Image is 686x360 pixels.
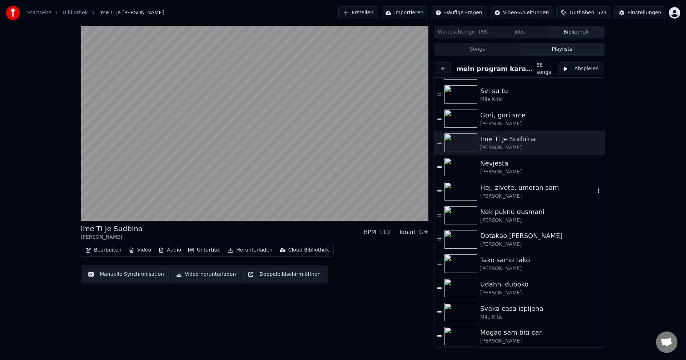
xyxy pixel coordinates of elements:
[570,9,594,16] span: Guthaben
[338,6,378,19] button: Erstellen
[288,247,329,254] div: Cloud-Bibliothek
[435,27,492,37] button: Warteschlange
[480,86,602,96] div: Svi su tu
[155,245,184,255] button: Audio
[480,158,602,168] div: Nevjesta
[480,241,602,248] div: [PERSON_NAME]
[480,255,602,265] div: Tako samo tako
[627,9,661,16] div: Einstellungen
[379,228,390,237] div: 110
[225,245,275,255] button: Herunterladen
[656,331,677,353] a: Chat öffnen
[558,62,603,75] button: Abspielen
[480,314,602,321] div: Mile Kitic
[99,9,164,16] span: Ime Ti Je [PERSON_NAME]
[243,268,325,281] button: Doppelbildschirm öffnen
[27,9,51,16] a: Startseite
[480,144,602,151] div: [PERSON_NAME]
[478,29,489,36] span: ( 88 )
[548,27,604,37] button: Bibliothek
[81,224,143,234] div: Ime Ti Je Sudbina
[480,231,602,241] div: Dotakao [PERSON_NAME]
[480,304,602,314] div: Svaka casa ispijena
[480,217,602,224] div: [PERSON_NAME]
[381,6,428,19] button: Importieren
[171,268,240,281] button: Video herunterladen
[614,6,666,19] button: Einstellungen
[556,6,611,19] button: Guthaben524
[520,44,604,55] button: Playlists
[480,120,602,127] div: [PERSON_NAME]
[536,62,555,76] div: 88 songs
[185,245,223,255] button: Untertitel
[480,289,602,296] div: [PERSON_NAME]
[398,228,416,237] div: Tonart
[480,168,602,176] div: [PERSON_NAME]
[480,338,602,345] div: [PERSON_NAME]
[480,96,602,103] div: Mile Kitic
[480,134,602,144] div: Ime Ti Je Sudbina
[431,6,487,19] button: Häufige Fragen
[490,6,554,19] button: Video-Anleitungen
[6,6,20,20] img: youka
[480,193,595,200] div: [PERSON_NAME]
[492,27,548,37] button: Jobs
[480,265,602,272] div: [PERSON_NAME]
[435,44,520,55] button: Songs
[81,234,143,241] div: [PERSON_NAME]
[480,110,602,120] div: Gori, gori srce
[364,228,376,237] div: BPM
[63,9,88,16] a: Bibliothek
[419,228,428,237] div: G#
[84,268,169,281] button: Manuelle Synchronisation
[480,279,602,289] div: Udahni duboko
[27,9,164,16] nav: breadcrumb
[480,328,602,338] div: Mogao sam biti car
[480,207,602,217] div: Nek puknu dusmani
[454,64,536,74] button: mein program karaoke narodne
[480,183,595,193] div: Hej, zivote, umoran sam
[126,245,154,255] button: Video
[597,9,607,16] span: 524
[83,245,124,255] button: Bearbeiten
